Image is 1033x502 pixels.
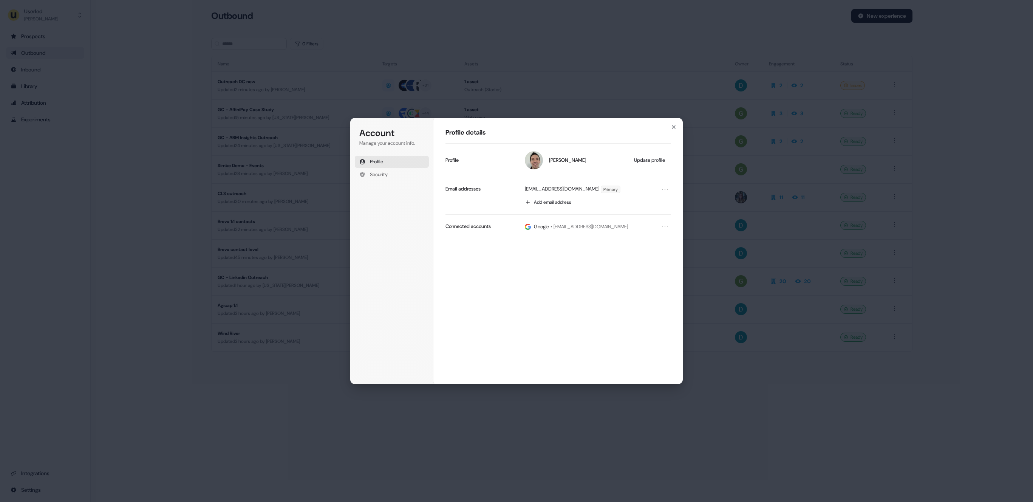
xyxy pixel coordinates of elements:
[355,156,429,168] button: Profile
[549,157,586,164] span: [PERSON_NAME]
[359,127,424,139] h1: Account
[534,199,571,205] span: Add email address
[525,151,543,169] img: Yves Adam
[355,169,429,181] button: Security
[534,223,549,230] p: Google
[525,223,531,230] img: Google
[359,140,424,147] p: Manage your account info.
[445,186,481,192] p: Email addresses
[370,171,388,178] span: Security
[660,222,670,231] button: Open menu
[445,223,491,230] p: Connected accounts
[601,186,620,193] span: Primary
[445,128,671,137] h1: Profile details
[521,196,671,208] button: Add email address
[630,155,670,166] button: Update profile
[445,157,459,164] p: Profile
[525,186,599,193] p: [EMAIL_ADDRESS][DOMAIN_NAME]
[660,185,670,194] button: Open menu
[370,158,383,165] span: Profile
[551,223,628,230] span: • [EMAIL_ADDRESS][DOMAIN_NAME]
